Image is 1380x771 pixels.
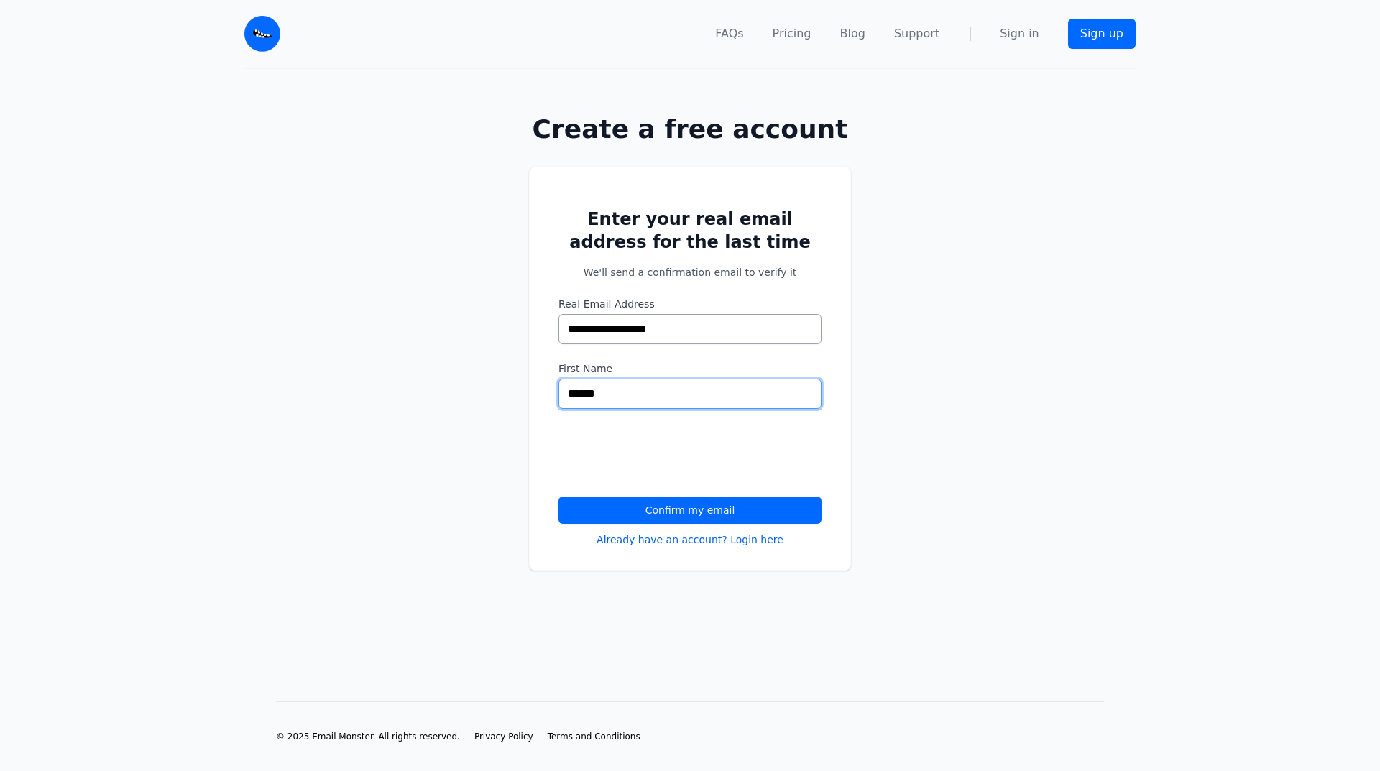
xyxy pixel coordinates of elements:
button: Confirm my email [558,497,822,524]
a: Pricing [773,25,811,42]
label: First Name [558,361,822,376]
a: Privacy Policy [474,731,533,742]
a: Sign in [1000,25,1039,42]
h2: Enter your real email address for the last time [558,208,822,254]
iframe: reCAPTCHA [558,426,777,482]
img: Email Monster [244,16,280,52]
a: Sign up [1068,19,1136,49]
a: FAQs [715,25,743,42]
a: Blog [840,25,865,42]
a: Terms and Conditions [548,731,640,742]
label: Real Email Address [558,297,822,311]
a: Support [894,25,939,42]
a: Already have an account? Login here [597,532,783,547]
li: © 2025 Email Monster. All rights reserved. [276,731,460,742]
p: We'll send a confirmation email to verify it [558,265,822,280]
h1: Create a free account [483,115,897,144]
